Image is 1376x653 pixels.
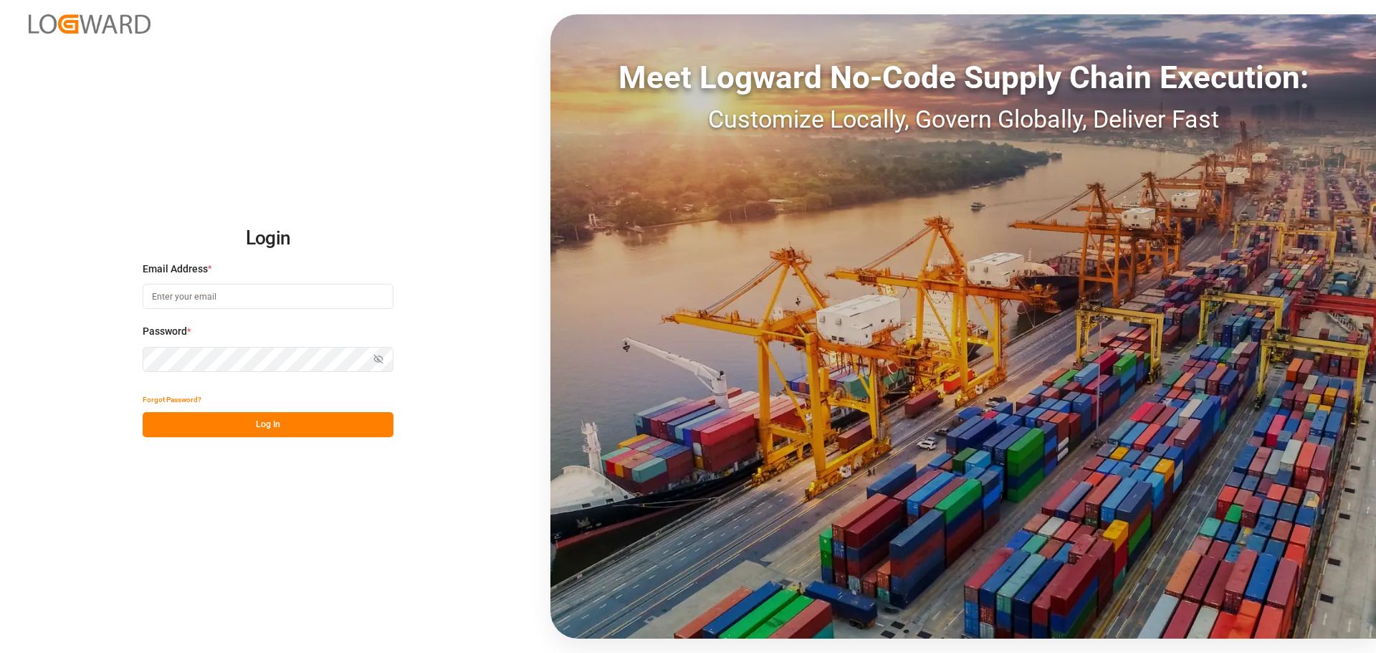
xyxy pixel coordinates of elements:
[550,54,1376,101] div: Meet Logward No-Code Supply Chain Execution:
[143,324,187,339] span: Password
[143,412,393,437] button: Log In
[550,101,1376,138] div: Customize Locally, Govern Globally, Deliver Fast
[29,14,150,34] img: Logward_new_orange.png
[143,387,201,412] button: Forgot Password?
[143,284,393,309] input: Enter your email
[143,216,393,262] h2: Login
[143,262,208,277] span: Email Address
